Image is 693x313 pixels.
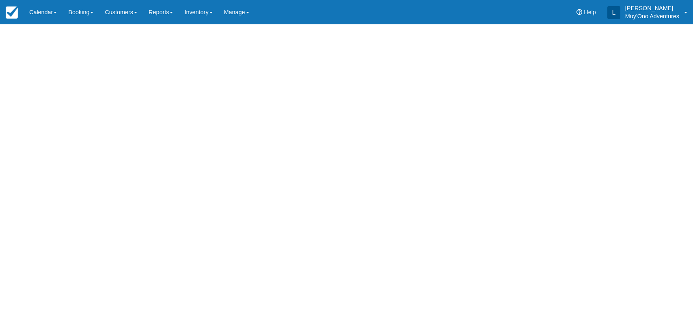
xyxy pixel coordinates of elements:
p: Muy'Ono Adventures [625,12,679,20]
span: Help [584,9,596,15]
p: [PERSON_NAME] [625,4,679,12]
i: Help [576,9,582,15]
img: checkfront-main-nav-mini-logo.png [6,6,18,19]
div: L [607,6,620,19]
